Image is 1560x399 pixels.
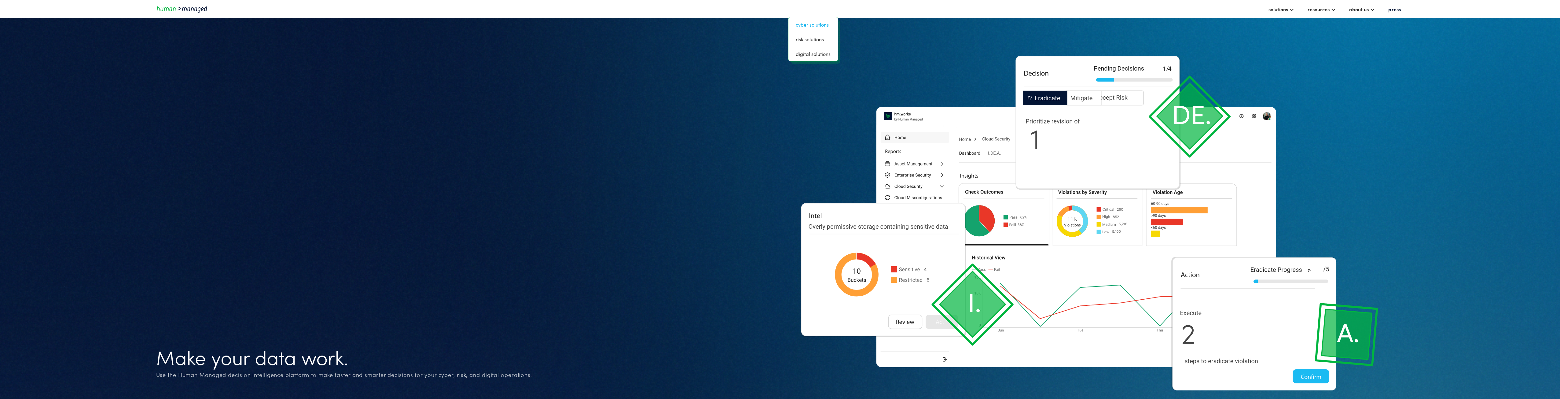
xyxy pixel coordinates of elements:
[894,196,942,200] g: Cloud Misconfigurations
[156,5,211,13] a: home
[1166,66,1172,71] g: /4
[988,151,1000,154] g: I.DE.A.
[1349,6,1369,13] div: about us
[1323,267,1326,271] g: /
[1305,4,1339,14] div: resources
[895,136,906,139] g: Home
[791,34,835,44] a: risk solutions
[1026,119,1080,123] g: Prioritize revision of
[1185,359,1258,364] g: steps to eradicate violation
[791,20,835,29] a: Cyber solutions
[791,49,835,59] a: digital solutions
[960,151,980,155] g: Dashboard
[1346,4,1378,14] div: about us
[972,256,1005,259] g: Historical View
[894,162,932,166] g: Asset Management
[1157,329,1163,331] g: Thu
[1337,324,1358,342] g: A.
[899,278,922,282] g: Restricted
[156,371,622,379] div: Use the Human Managed decision intelligence platform to make faster and smarter decisions for you...
[1308,6,1330,13] div: resources
[1094,66,1144,72] g: Pending Decisions
[970,294,979,312] g: I.
[156,345,622,368] h1: Make your data work.
[1035,95,1060,100] g: Eradicate
[998,329,1004,331] g: Sun
[959,138,971,141] g: Home
[1265,4,1297,14] div: solutions
[1180,311,1201,315] g: Execute
[1071,96,1092,102] g: Mitigate
[1268,6,1288,13] div: solutions
[809,224,948,230] g: Overly permissive storage containing sensitive data
[809,213,821,218] g: Intel
[1163,66,1165,71] g: 1
[1385,4,1404,14] a: press
[1153,190,1183,195] g: Violation Age
[895,173,931,177] g: Enterprise Security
